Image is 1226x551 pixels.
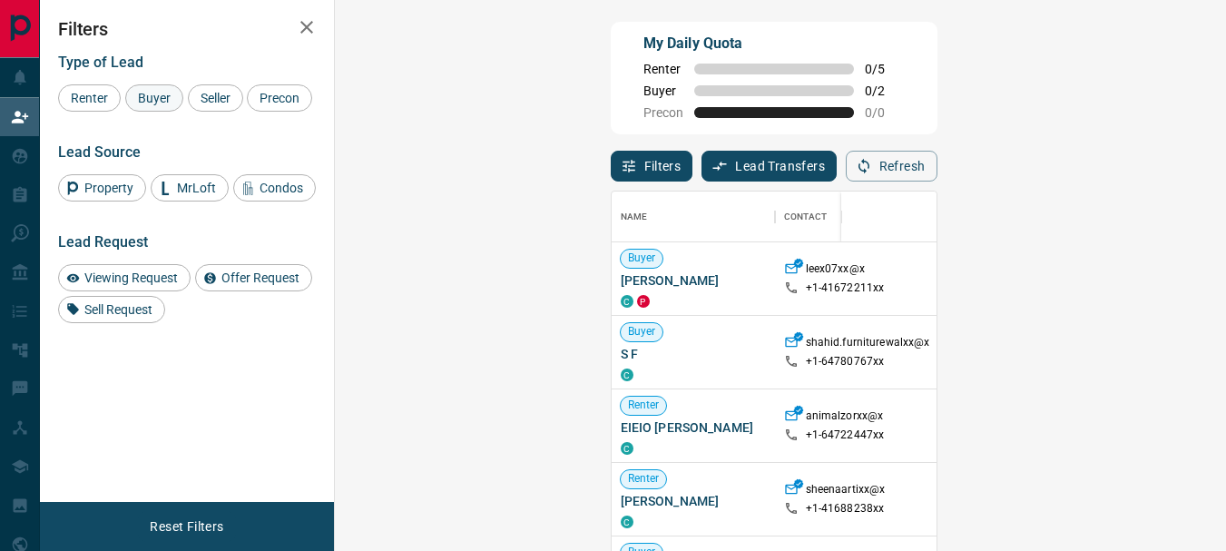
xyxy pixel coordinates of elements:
div: Buyer [125,84,183,112]
span: Buyer [132,91,177,105]
span: Lead Source [58,143,141,161]
div: MrLoft [151,174,229,202]
p: +1- 41672211xx [806,280,885,296]
p: leex07xx@x [806,261,865,280]
div: Offer Request [195,264,312,291]
span: 0 / 0 [865,105,905,120]
div: Seller [188,84,243,112]
span: Type of Lead [58,54,143,71]
span: Sell Request [78,302,159,317]
p: +1- 64722447xx [806,428,885,443]
span: Buyer [621,251,663,266]
div: Renter [58,84,121,112]
span: Buyer [621,324,663,339]
span: S F [621,345,766,363]
div: Name [621,192,648,242]
div: Precon [247,84,312,112]
span: Renter [621,471,667,487]
span: Seller [194,91,237,105]
p: animalzorxx@x [806,408,884,428]
p: sheenaartixx@x [806,482,886,501]
span: Buyer [643,84,683,98]
h2: Filters [58,18,316,40]
button: Refresh [846,151,937,182]
button: Filters [611,151,693,182]
div: condos.ca [621,369,633,381]
span: Precon [253,91,306,105]
div: condos.ca [621,295,633,308]
div: property.ca [637,295,650,308]
div: condos.ca [621,516,633,528]
button: Lead Transfers [701,151,837,182]
span: Precon [643,105,683,120]
p: +1- 64780767xx [806,354,885,369]
span: EIEIO [PERSON_NAME] [621,418,766,437]
span: 0 / 2 [865,84,905,98]
span: Renter [64,91,114,105]
button: Reset Filters [138,511,235,542]
span: Lead Request [58,233,148,251]
span: [PERSON_NAME] [621,271,766,290]
div: Viewing Request [58,264,191,291]
div: Property [58,174,146,202]
div: condos.ca [621,442,633,455]
span: Offer Request [215,271,306,285]
p: My Daily Quota [643,33,905,54]
span: Condos [253,181,309,195]
span: Renter [643,62,683,76]
div: Sell Request [58,296,165,323]
span: [PERSON_NAME] [621,492,766,510]
span: 0 / 5 [865,62,905,76]
div: Condos [233,174,316,202]
span: MrLoft [171,181,222,195]
div: Contact [784,192,828,242]
p: +1- 41688238xx [806,501,885,517]
div: Name [612,192,775,242]
span: Renter [621,398,667,413]
span: Property [78,181,140,195]
p: shahid.furniturewalxx@x [806,335,930,354]
span: Viewing Request [78,271,184,285]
